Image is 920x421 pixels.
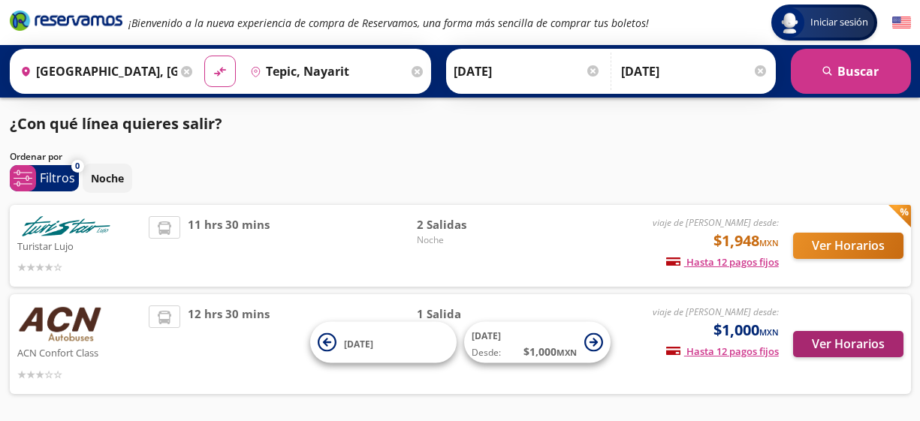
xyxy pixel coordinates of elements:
[17,305,103,343] img: ACN Confort Class
[17,236,142,254] p: Turistar Lujo
[75,160,80,173] span: 0
[804,15,874,30] span: Iniciar sesión
[464,322,611,363] button: [DATE]Desde:$1,000MXN
[10,150,62,164] p: Ordenar por
[793,331,903,357] button: Ver Horarios
[454,53,601,90] input: Elegir Fecha
[653,305,779,318] em: viaje de [PERSON_NAME] desde:
[10,9,122,32] i: Brand Logo
[472,346,501,359] span: Desde:
[713,319,779,341] span: $1,000
[557,347,577,358] small: MXN
[188,305,270,383] span: 12 hrs 30 mins
[17,343,142,361] p: ACN Confort Class
[793,233,903,259] button: Ver Horarios
[417,305,522,323] span: 1 Salida
[759,326,779,338] small: MXN
[244,53,408,90] input: Buscar Destino
[83,164,132,193] button: Noche
[128,16,649,30] em: ¡Bienvenido a la nueva experiencia de compra de Reservamos, una forma más sencilla de comprar tus...
[10,9,122,36] a: Brand Logo
[713,230,779,252] span: $1,948
[666,344,779,358] span: Hasta 12 pagos fijos
[523,344,577,359] span: $ 1,000
[653,216,779,229] em: viaje de [PERSON_NAME] desde:
[344,337,373,350] span: [DATE]
[417,233,522,247] span: Noche
[621,53,768,90] input: Opcional
[17,216,115,236] img: Turistar Lujo
[417,216,522,233] span: 2 Salidas
[91,170,124,186] p: Noche
[10,113,222,135] p: ¿Con qué línea quieres salir?
[666,255,779,269] span: Hasta 12 pagos fijos
[892,14,911,32] button: English
[10,165,79,191] button: 0Filtros
[188,216,270,275] span: 11 hrs 30 mins
[791,49,911,94] button: Buscar
[472,329,501,342] span: [DATE]
[310,322,457,363] button: [DATE]
[40,169,75,187] p: Filtros
[759,237,779,248] small: MXN
[14,53,178,90] input: Buscar Origen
